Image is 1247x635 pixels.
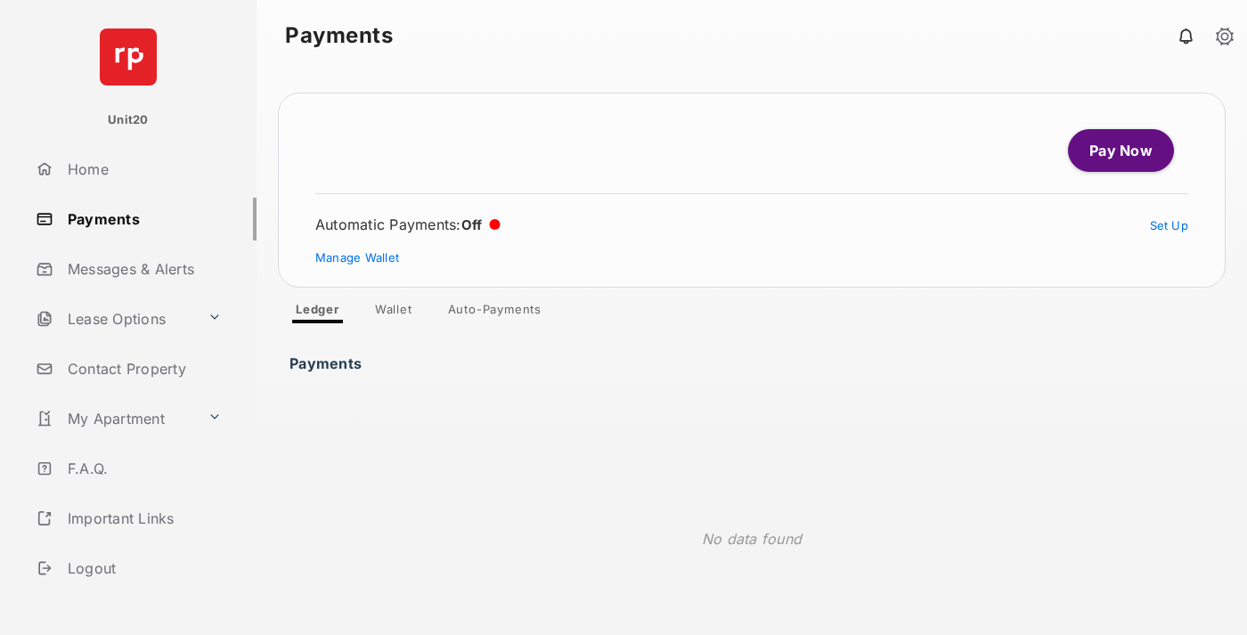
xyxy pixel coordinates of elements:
[29,397,200,440] a: My Apartment
[361,302,427,323] a: Wallet
[461,216,483,233] span: Off
[285,25,393,46] strong: Payments
[315,250,399,265] a: Manage Wallet
[281,302,354,323] a: Ledger
[29,497,229,540] a: Important Links
[29,248,257,290] a: Messages & Alerts
[289,355,367,362] h3: Payments
[434,302,556,323] a: Auto-Payments
[702,528,802,550] p: No data found
[29,547,257,590] a: Logout
[315,216,501,233] div: Automatic Payments :
[29,297,200,340] a: Lease Options
[100,28,157,85] img: svg+xml;base64,PHN2ZyB4bWxucz0iaHR0cDovL3d3dy53My5vcmcvMjAwMC9zdmciIHdpZHRoPSI2NCIgaGVpZ2h0PSI2NC...
[29,198,257,240] a: Payments
[29,447,257,490] a: F.A.Q.
[108,111,149,129] p: Unit20
[29,347,257,390] a: Contact Property
[1150,218,1189,232] a: Set Up
[29,148,257,191] a: Home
